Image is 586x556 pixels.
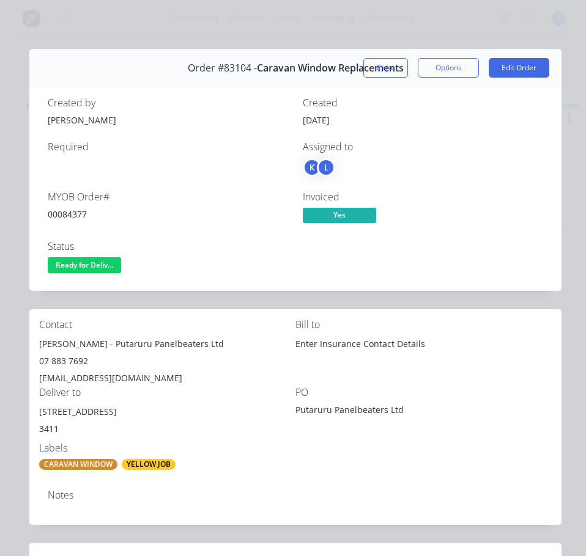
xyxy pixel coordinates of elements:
[48,141,288,153] div: Required
[39,442,295,454] div: Labels
[39,403,295,420] div: [STREET_ADDRESS]
[317,158,335,177] div: L
[48,114,288,126] div: [PERSON_NAME]
[188,62,257,74] span: Order #83104 -
[48,257,121,273] span: Ready for Deliv...
[39,353,295,370] div: 07 883 7692
[295,387,552,398] div: PO
[48,241,288,252] div: Status
[39,335,295,353] div: [PERSON_NAME] - Putaruru Panelbeaters Ltd
[39,459,117,470] div: CARAVAN WINDOW
[295,335,552,375] div: Enter Insurance Contact Details
[122,459,176,470] div: YELLOW JOB
[418,58,479,78] button: Options
[295,335,552,353] div: Enter Insurance Contact Details
[303,158,321,177] div: K
[48,257,121,276] button: Ready for Deliv...
[48,489,543,501] div: Notes
[48,97,288,109] div: Created by
[39,387,295,398] div: Deliver to
[303,97,543,109] div: Created
[303,141,543,153] div: Assigned to
[295,319,552,331] div: Bill to
[39,370,295,387] div: [EMAIL_ADDRESS][DOMAIN_NAME]
[39,420,295,437] div: 3411
[303,158,335,177] button: KL
[39,403,295,442] div: [STREET_ADDRESS]3411
[363,58,408,78] button: Close
[489,58,549,78] button: Edit Order
[48,208,288,221] div: 00084377
[303,208,376,223] span: Yes
[48,191,288,203] div: MYOB Order #
[295,403,448,420] div: Putaruru Panelbeaters Ltd
[303,114,330,126] span: [DATE]
[257,62,404,74] span: Caravan Window Replacements
[39,319,295,331] div: Contact
[39,335,295,387] div: [PERSON_NAME] - Putaruru Panelbeaters Ltd07 883 7692[EMAIL_ADDRESS][DOMAIN_NAME]
[303,191,543,203] div: Invoiced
